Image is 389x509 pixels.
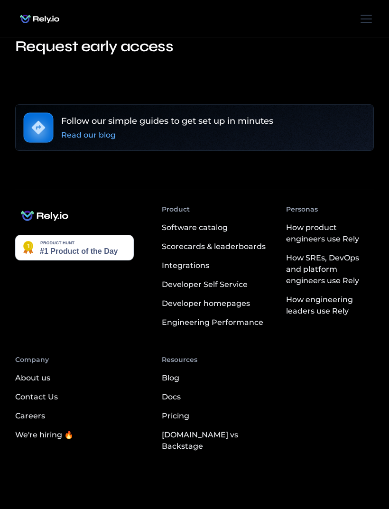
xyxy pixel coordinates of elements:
div: We're hiring 🔥 [15,429,74,441]
a: How SREs, DevOps and platform engineers use Rely [286,249,374,290]
div: Engineering Performance [162,317,263,328]
div: Resources [162,355,197,365]
div: How product engineers use Rely [286,222,374,245]
div: Company [15,355,49,365]
a: [DOMAIN_NAME] vs Backstage [162,426,271,456]
a: Software catalog [162,218,266,237]
div: How SREs, DevOps and platform engineers use Rely [286,252,374,287]
a: Contact Us [15,388,58,407]
a: How engineering leaders use Rely [286,290,374,321]
div: About us [15,372,50,384]
div: Product [162,204,190,214]
div: Developer Self Service [162,279,248,290]
h6: Follow our simple guides to get set up in minutes [61,114,273,128]
h4: Request early access [15,38,374,55]
div: Software catalog [162,222,228,233]
div: Blog [162,372,179,384]
img: Rely.io logo [15,9,64,28]
div: Integrations [162,260,209,271]
a: Blog [162,369,179,388]
div: Careers [15,410,45,422]
div: Read our blog [61,130,116,141]
div: Docs [162,391,181,403]
a: Careers [15,407,45,426]
a: How product engineers use Rely [286,218,374,249]
div: Scorecards & leaderboards [162,241,266,252]
img: Rely.io - The developer portal with an AI assistant you can speak with | Product Hunt [15,235,134,260]
div: [DOMAIN_NAME] vs Backstage [162,429,271,452]
div: Personas [286,204,318,214]
a: home [15,9,64,28]
div: Contact Us [15,391,58,403]
div: How engineering leaders use Rely [286,294,374,317]
a: Integrations [162,256,266,275]
a: Follow our simple guides to get set up in minutesRead our blog [15,104,374,151]
a: We're hiring 🔥 [15,426,74,444]
a: Docs [162,388,181,407]
a: Engineering Performance [162,313,266,332]
a: Developer homepages [162,294,266,313]
a: About us [15,369,50,388]
div: Developer homepages [162,298,250,309]
div: menu [355,8,374,30]
a: Scorecards & leaderboards [162,237,266,256]
div: Pricing [162,410,189,422]
a: Developer Self Service [162,275,266,294]
a: Pricing [162,407,189,426]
